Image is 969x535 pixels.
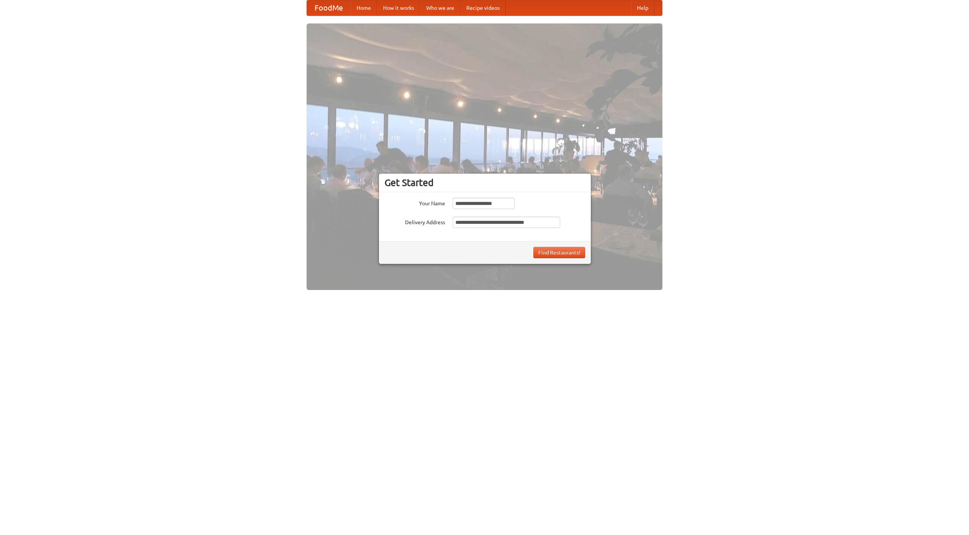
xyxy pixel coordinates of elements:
button: Find Restaurants! [533,247,585,258]
a: Help [631,0,654,16]
h3: Get Started [385,177,585,188]
a: FoodMe [307,0,351,16]
a: Recipe videos [460,0,506,16]
a: Home [351,0,377,16]
a: Who we are [420,0,460,16]
a: How it works [377,0,420,16]
label: Your Name [385,198,445,207]
label: Delivery Address [385,217,445,226]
